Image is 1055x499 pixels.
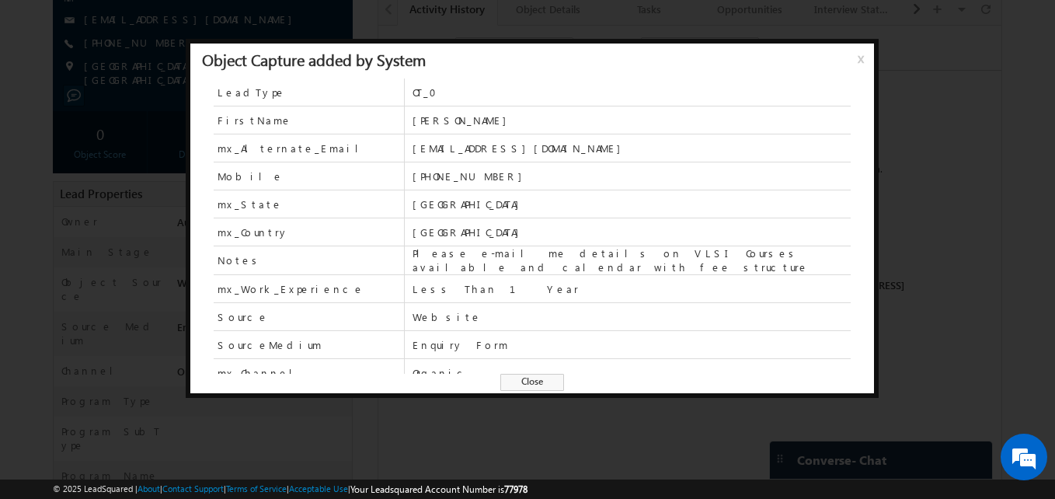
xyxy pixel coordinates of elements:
a: About [138,483,160,494]
span: Please e-mail me details on VLSI Courses available and calendar with fee structure [413,246,851,274]
div: Chat with us now [81,82,261,102]
span: mx_Country [218,225,289,239]
span: mx_Work_Experience [214,275,404,302]
span: 10:15 AM [48,201,95,215]
span: Object Capture: [100,295,226,308]
a: Terms of Service [226,483,287,494]
a: Acceptable Use [289,483,348,494]
span: [DATE] [48,136,83,150]
span: mx_Work_Experience [218,282,364,296]
span: x [858,51,870,79]
span: LeadType [214,79,404,106]
span: [PHONE_NUMBER] [413,169,851,183]
span: OT_0 [413,85,851,99]
span: mx_Alternate_Email [214,134,404,162]
span: [PERSON_NAME] [PERSON_NAME] [209,211,369,224]
span: Automation [296,267,372,280]
span: 77978 [504,483,527,495]
span: LeadType [218,85,286,99]
span: mx_Channel [214,359,404,386]
span: © 2025 LeadSquared | | | | | [53,482,527,497]
span: [DATE] [48,239,83,253]
span: Source [214,303,404,330]
div: Minimize live chat window [255,8,292,45]
span: SourceMedium [218,338,322,352]
div: All Time [267,17,298,31]
div: Object Capture added by System [202,52,426,66]
span: Activity Type [16,12,69,35]
span: [DATE] [48,295,83,309]
em: Start Chat [211,388,282,409]
div: . [100,295,556,309]
span: Aukasha([EMAIL_ADDRESS][DOMAIN_NAME]) [100,197,493,224]
span: mx_State [218,197,283,211]
span: FirstName [214,106,404,134]
span: Mobile [214,162,404,190]
span: [DATE] 10:53 AM [186,106,253,118]
span: 10:52 AM [48,154,95,168]
span: Less Than 1 Year [413,282,851,296]
span: SourceMedium [214,331,404,358]
span: [DATE] [48,183,83,197]
span: mx_Country [214,218,404,246]
span: Close [500,374,564,391]
span: Website [413,310,851,324]
span: Organic [413,366,851,380]
span: System([EMAIL_ADDRESS][DOMAIN_NAME]) [100,239,458,266]
span: Notes [218,253,263,267]
span: [PERSON_NAME] [413,113,851,127]
span: [EMAIL_ADDRESS][DOMAIN_NAME] [413,141,851,155]
span: Time [234,12,255,35]
div: [DATE] [16,61,66,75]
div: Sales Activity,Program,Email Bounced,Email Link Clicked,Email Marked Spam & 72 more.. [78,12,194,36]
span: Enquiry Form [413,338,851,352]
span: Object Owner changed from to by . [100,183,498,224]
span: 06:34 PM [48,312,95,326]
span: Object Owner changed from to by through . [100,239,526,280]
span: [GEOGRAPHIC_DATA] [413,225,851,239]
span: [GEOGRAPHIC_DATA] [413,197,851,211]
span: New Lead [346,136,392,149]
span: Added by on [100,106,556,120]
span: [PERSON_NAME] [PERSON_NAME]([PERSON_NAME][EMAIL_ADDRESS][DOMAIN_NAME]) [100,253,526,280]
span: Notes [214,246,404,274]
span: Object Stage changed from to by . [100,136,504,149]
span: Source [218,310,269,324]
textarea: Type your message and hit 'Enter' [20,144,284,375]
span: 10:53 AM [48,107,95,121]
span: details [239,295,310,308]
img: d_60004797649_company_0_60004797649 [26,82,65,102]
span: mx_State [214,190,404,218]
span: FirstName [218,113,292,127]
span: mx_Alternate_Email [218,141,371,155]
a: Contact Support [162,483,224,494]
span: mx_Channel [218,366,305,380]
span: Warm [409,136,437,149]
div: 77 Selected [82,17,126,31]
span: Your Leadsquared Account Number is [350,483,527,495]
span: [DATE] [48,89,83,103]
span: Mobile [218,169,284,183]
span: B. tech ece/20 year ex./Not sure IIT R ASIC [100,89,556,103]
span: 06:36 PM [48,256,95,270]
span: System [209,267,243,280]
span: Aukasha [140,106,175,118]
span: Aukasha [461,136,502,149]
span: [PERSON_NAME] [PERSON_NAME]([PERSON_NAME][EMAIL_ADDRESS][DOMAIN_NAME]) [100,183,498,210]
